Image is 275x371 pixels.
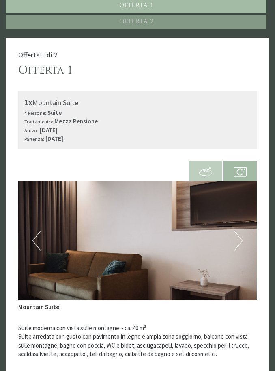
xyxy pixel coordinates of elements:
div: Buon giorno, come possiamo aiutarla? [6,21,112,45]
div: Montis – Active Nature Spa [12,23,107,29]
button: Next [234,231,243,251]
small: Arrivo: [24,127,39,134]
p: Suite moderna con vista sulle montagne ~ ca. 40 m² Suite arredata con gusto con pavimento in legn... [18,324,257,367]
img: camera.svg [234,165,247,178]
b: [DATE] [45,135,63,142]
b: 1x [24,97,32,107]
div: Mountain Suite [24,97,251,108]
div: Offerta 1 [18,64,73,78]
small: 4 Persone: [24,110,46,116]
small: Trattamento: [24,118,53,125]
b: Mezza Pensione [54,117,98,125]
span: Offerta 1 di 2 [18,50,58,59]
img: 360-grad.svg [199,165,212,178]
small: Partenza: [24,136,44,142]
b: [DATE] [40,126,58,134]
span: Offerta 2 [119,19,154,25]
div: domenica [100,6,138,19]
button: Invia [194,213,239,227]
span: Offerta 1 [119,3,154,9]
b: Suite [47,109,62,117]
button: Previous [32,231,41,251]
small: 21:29 [12,38,107,43]
div: Mountain Suite [18,300,257,311]
img: image [18,181,257,300]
